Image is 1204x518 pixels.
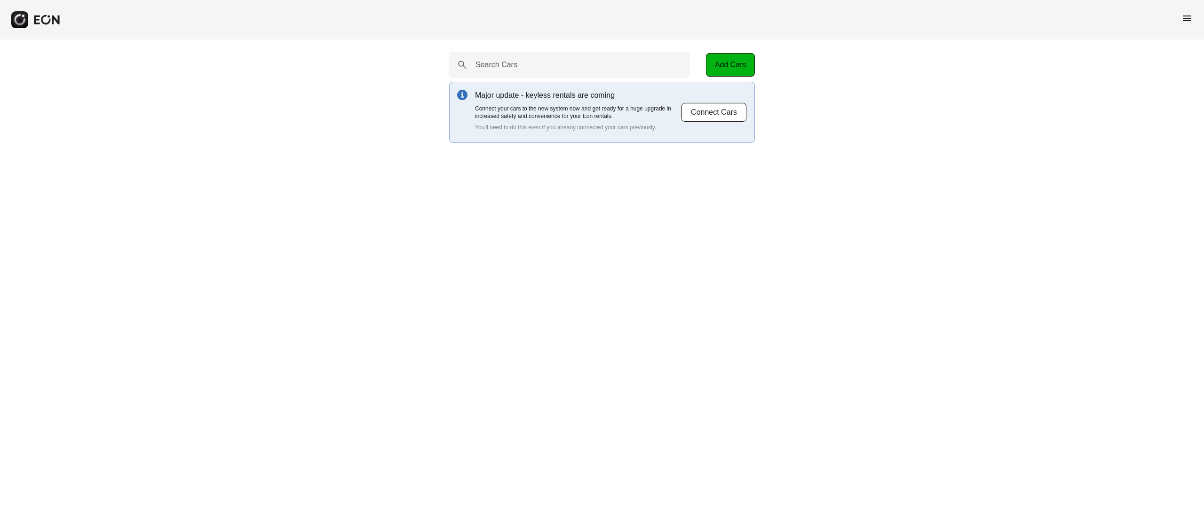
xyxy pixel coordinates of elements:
[681,102,747,122] button: Connect Cars
[475,124,681,131] p: You'll need to do this even if you already connected your cars previously.
[475,105,681,120] p: Connect your cars to the new system now and get ready for a huge upgrade in increased safety and ...
[457,90,467,100] img: info
[475,59,517,71] label: Search Cars
[706,53,755,77] button: Add Cars
[1181,13,1193,24] span: menu
[475,90,681,101] p: Major update - keyless rentals are coming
